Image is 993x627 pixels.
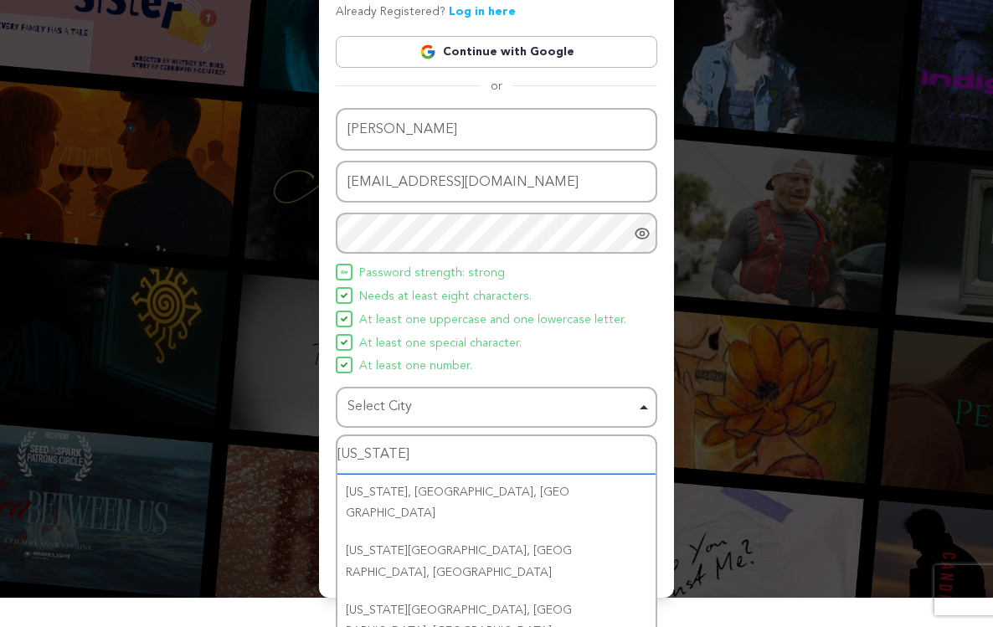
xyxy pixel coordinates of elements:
[337,436,656,474] input: Select City
[337,532,656,591] div: [US_STATE][GEOGRAPHIC_DATA], [GEOGRAPHIC_DATA], [GEOGRAPHIC_DATA]
[341,292,347,299] img: Seed&Spark Icon
[347,395,635,419] div: Select City
[359,334,522,354] span: At least one special character.
[341,316,347,322] img: Seed&Spark Icon
[341,269,347,275] img: Seed&Spark Icon
[449,6,516,18] a: Log in here
[359,311,626,331] span: At least one uppercase and one lowercase letter.
[359,264,505,284] span: Password strength: strong
[634,225,651,242] a: Show password as plain text. Warning: this will display your password on the screen.
[419,44,436,60] img: Google logo
[359,357,472,377] span: At least one number.
[336,108,657,151] input: Name
[336,36,657,68] a: Continue with Google
[341,362,347,368] img: Seed&Spark Icon
[481,78,512,95] span: or
[336,161,657,203] input: Email address
[337,474,656,532] div: [US_STATE], [GEOGRAPHIC_DATA], [GEOGRAPHIC_DATA]
[341,339,347,346] img: Seed&Spark Icon
[336,3,516,23] p: Already Registered?
[359,287,532,307] span: Needs at least eight characters.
